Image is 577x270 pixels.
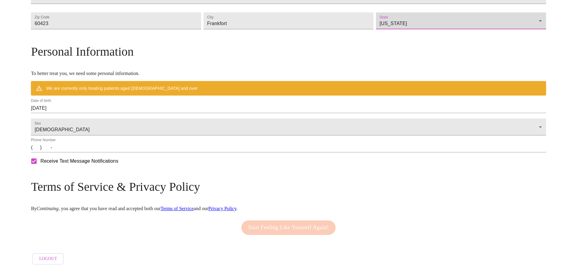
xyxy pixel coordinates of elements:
[40,158,118,165] span: Receive Text Message Notifications
[46,83,197,94] div: We are currently only treating patients aged [DEMOGRAPHIC_DATA] and over
[208,206,237,211] a: Privacy Policy
[31,206,546,211] p: By , you agree that you have read and accepted both our and our .
[37,206,58,211] em: Continuing
[31,119,546,135] div: [DEMOGRAPHIC_DATA]
[31,180,546,194] h3: Terms of Service & Privacy Policy
[376,12,546,29] div: [US_STATE]
[161,206,194,211] a: Terms of Service
[39,255,57,263] span: Logout
[31,138,56,142] label: Phone Number
[31,99,51,103] label: Date of birth
[32,253,64,265] button: Logout
[31,71,546,76] p: To better treat you, we need some personal information.
[31,44,546,59] h3: Personal Information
